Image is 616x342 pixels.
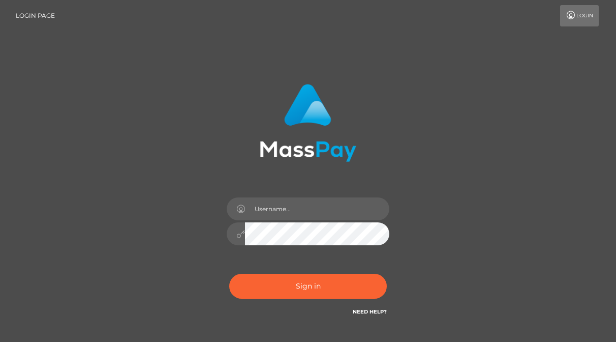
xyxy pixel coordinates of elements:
[560,5,599,26] a: Login
[229,274,387,299] button: Sign in
[16,5,55,26] a: Login Page
[260,84,356,162] img: MassPay Login
[245,197,389,220] input: Username...
[353,308,387,315] a: Need Help?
